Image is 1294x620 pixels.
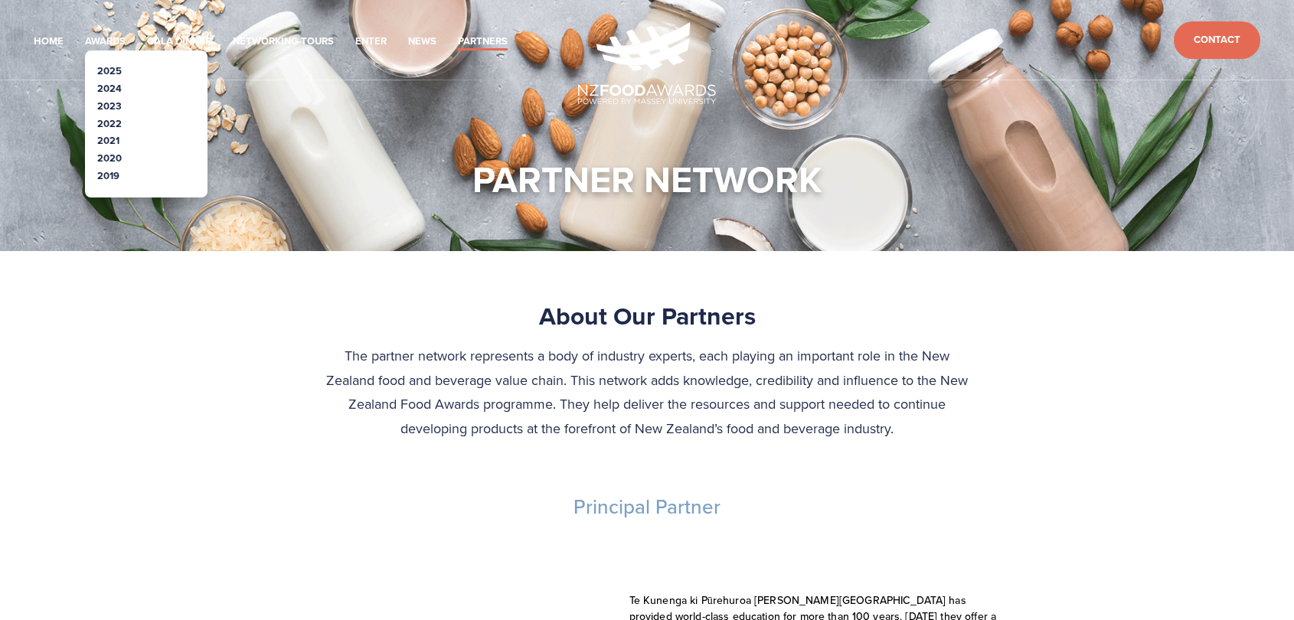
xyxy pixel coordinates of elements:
[157,494,1137,520] h3: Principal Partner
[97,64,122,78] a: 2025
[458,33,508,51] a: Partners
[97,99,122,113] a: 2023
[1174,21,1260,59] a: Contact
[472,156,822,202] h1: PARTNER NETWORK
[233,33,334,51] a: Networking-Tours
[355,33,387,51] a: Enter
[539,298,756,334] strong: About Our Partners
[97,116,122,131] a: 2022
[97,151,122,165] a: 2020
[97,133,119,148] a: 2021
[34,33,64,51] a: Home
[325,344,969,440] p: The partner network represents a body of industry experts, each playing an important role in the ...
[97,81,122,96] a: 2024
[147,33,211,51] a: Gala Dinner
[85,33,126,51] a: Awards
[408,33,436,51] a: News
[97,168,119,183] a: 2019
